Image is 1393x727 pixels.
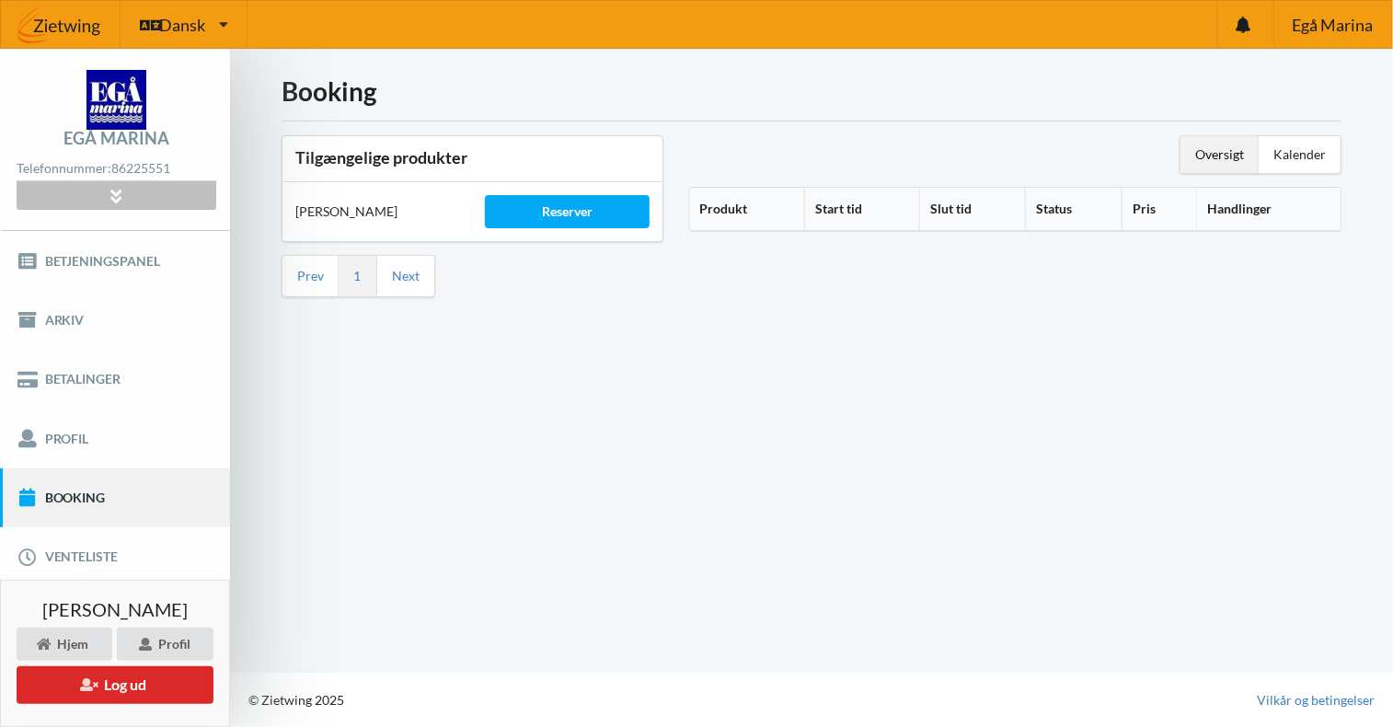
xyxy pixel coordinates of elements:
[1259,136,1341,173] div: Kalender
[282,190,472,234] div: [PERSON_NAME]
[297,268,324,284] a: Prev
[690,188,805,231] th: Produkt
[117,628,213,661] div: Profil
[1025,188,1122,231] th: Status
[111,160,170,176] strong: 86225551
[1257,691,1375,710] a: Vilkår og betingelser
[1122,188,1196,231] th: Pris
[159,17,205,33] span: Dansk
[804,188,919,231] th: Start tid
[86,70,146,130] img: logo
[282,75,1341,108] h1: Booking
[392,268,420,284] a: Next
[919,188,1025,231] th: Slut tid
[1180,136,1259,173] div: Oversigt
[295,147,650,168] h3: Tilgængelige produkter
[353,268,361,284] a: 1
[42,600,188,618] span: [PERSON_NAME]
[17,628,112,661] div: Hjem
[1292,17,1373,33] span: Egå Marina
[17,666,213,704] button: Log ud
[1196,188,1341,231] th: Handlinger
[17,156,215,181] div: Telefonnummer:
[485,195,649,228] div: Reserver
[63,130,169,146] div: Egå Marina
